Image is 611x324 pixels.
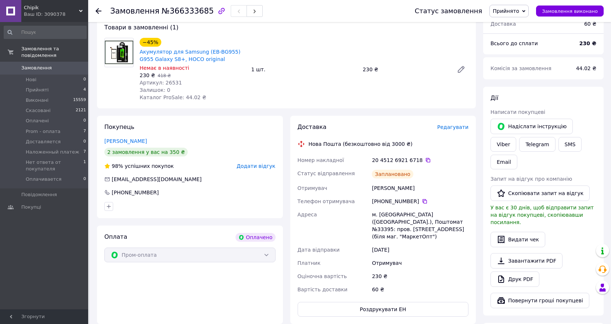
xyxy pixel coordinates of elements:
span: 1 [83,159,86,172]
span: Оплачені [26,118,49,124]
span: Наложенный платеж [26,149,79,155]
div: Заплановано [372,170,413,179]
span: Немає в наявності [140,65,189,71]
img: Акумулятор для Samsung (EB-BG955) G955 Galaxy S8+, HOCO original [105,40,133,64]
span: Отримувач [298,185,327,191]
span: Платник [298,260,321,266]
span: Адреса [298,212,317,217]
div: м. [GEOGRAPHIC_DATA] ([GEOGRAPHIC_DATA].), Поштомат №33395: пров. [STREET_ADDRESS] (біля маг. "Ма... [370,208,470,243]
span: Доставка [490,21,516,27]
span: Доставляется [26,138,61,145]
div: [DATE] [370,243,470,256]
span: Додати відгук [237,163,275,169]
div: 2 замовлення у вас на 350 ₴ [104,148,188,156]
div: Оплачено [236,233,275,242]
b: 230 ₴ [579,40,596,46]
span: У вас є 30 днів, щоб відправити запит на відгук покупцеві, скопіювавши посилання. [490,205,594,225]
div: Повернутися назад [96,7,101,15]
span: Вартість доставки [298,287,348,292]
input: Пошук [4,26,87,39]
span: 230 ₴ [140,72,155,78]
span: Скасовані [26,107,51,114]
span: Prom - оплата [26,128,61,135]
span: Замовлення [21,65,52,71]
div: [PERSON_NAME] [370,181,470,195]
div: Нова Пошта (безкоштовно від 3000 ₴) [307,140,414,148]
a: Редагувати [454,62,468,77]
div: 1 шт. [248,64,360,75]
span: 7 [83,128,86,135]
span: Замовлення та повідомлення [21,46,88,59]
button: Надіслати інструкцію [490,119,573,134]
button: Повернути гроші покупцеві [490,293,589,308]
button: Замовлення виконано [536,6,604,17]
span: Оплачивается [26,176,61,183]
div: 230 ₴ [370,270,470,283]
span: Нові [26,76,36,83]
span: 0 [83,76,86,83]
span: Нет ответа от покупателя [26,159,83,172]
span: Каталог ProSale: 44.02 ₴ [140,94,206,100]
span: Запит на відгук про компанію [490,176,572,182]
div: 20 4512 6921 6718 [372,156,468,164]
span: 15559 [73,97,86,104]
span: Дії [490,94,498,101]
span: Покупець [104,123,134,130]
span: Замовлення виконано [542,8,598,14]
span: Покупці [21,204,41,210]
button: Email [490,155,517,169]
span: Прийняті [26,87,48,93]
span: 44.02 ₴ [576,65,596,71]
button: SMS [558,137,582,152]
span: Телефон отримувача [298,198,355,204]
a: Завантажити PDF [490,253,563,269]
div: [PHONE_NUMBER] [372,198,468,205]
span: Дата відправки [298,247,340,253]
span: 0 [83,138,86,145]
button: Скопіювати запит на відгук [490,186,590,201]
span: 0 [83,176,86,183]
span: 7 [83,149,86,155]
span: 98% [112,163,123,169]
span: Комісія за замовлення [490,65,551,71]
div: [PHONE_NUMBER] [111,189,159,196]
span: 4 [83,87,86,93]
span: Статус відправлення [298,170,355,176]
span: 418 ₴ [158,73,171,78]
span: Повідомлення [21,191,57,198]
a: Друк PDF [490,271,539,287]
span: Оплата [104,233,127,240]
span: 0 [83,118,86,124]
div: −45% [140,38,161,47]
div: 60 ₴ [580,16,601,32]
span: [EMAIL_ADDRESS][DOMAIN_NAME] [112,176,202,182]
span: Редагувати [437,124,468,130]
a: [PERSON_NAME] [104,138,147,144]
span: Товари в замовленні (1) [104,24,179,31]
div: 230 ₴ [360,64,451,75]
span: Виконані [26,97,48,104]
span: Всього до сплати [490,40,538,46]
span: Оціночна вартість [298,273,347,279]
span: Прийнято [493,8,519,14]
span: 2121 [76,107,86,114]
button: Роздрукувати ЕН [298,302,469,317]
div: Ваш ID: 3090378 [24,11,88,18]
span: №366333685 [162,7,214,15]
div: 60 ₴ [370,283,470,296]
span: Chipik [24,4,79,11]
a: Акумулятор для Samsung (EB-BG955) G955 Galaxy S8+, HOCO original [140,49,240,62]
a: Viber [490,137,516,152]
a: Telegram [519,137,555,152]
span: Номер накладної [298,157,344,163]
span: Написати покупцеві [490,109,545,115]
span: Доставка [298,123,327,130]
div: успішних покупок [104,162,174,170]
span: Артикул: 26531 [140,80,182,86]
span: Залишок: 0 [140,87,170,93]
span: Замовлення [110,7,159,15]
button: Видати чек [490,232,545,247]
div: Отримувач [370,256,470,270]
div: Статус замовлення [415,7,482,15]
